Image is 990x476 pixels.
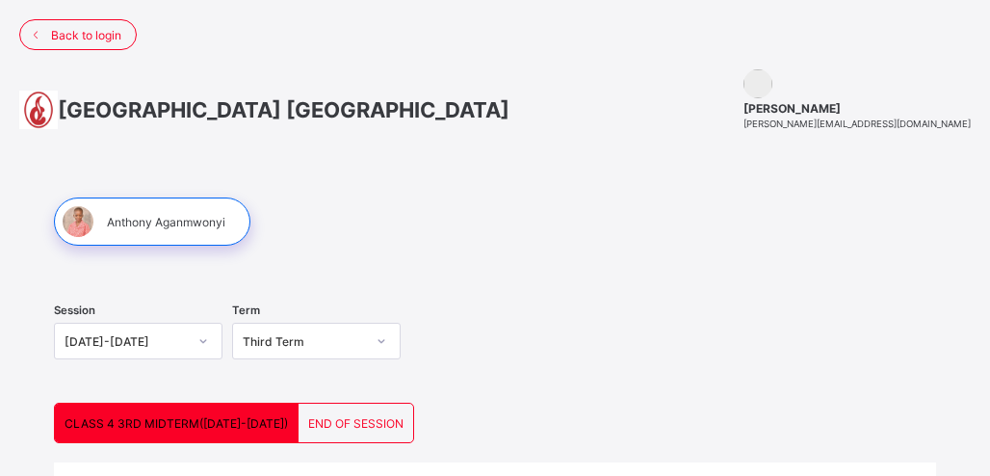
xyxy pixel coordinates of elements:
span: CLASS 4 3RD MIDTERM([DATE]-[DATE]) [65,416,288,431]
span: Session [54,304,95,317]
div: Third Term [243,334,365,349]
span: END OF SESSION [308,416,404,431]
span: Term [232,304,260,317]
img: School logo [19,91,58,129]
span: [GEOGRAPHIC_DATA] [GEOGRAPHIC_DATA] [58,97,509,122]
span: [PERSON_NAME] [743,101,971,116]
span: [PERSON_NAME][EMAIL_ADDRESS][DOMAIN_NAME] [743,119,971,129]
div: [DATE]-[DATE] [65,334,187,349]
span: Back to login [51,28,121,42]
